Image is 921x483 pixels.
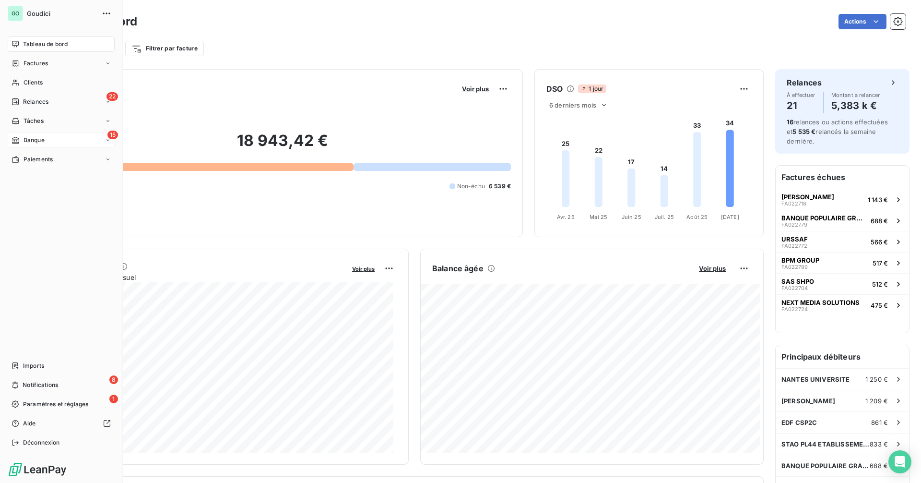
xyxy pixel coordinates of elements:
span: Paramètres et réglages [23,400,88,409]
span: relances ou actions effectuées et relancés la semaine dernière. [787,118,888,145]
a: Aide [8,416,115,431]
span: 517 € [873,259,888,267]
span: 861 € [871,419,888,426]
span: Paiements [24,155,53,164]
span: EDF CSP2C [781,419,817,426]
span: Voir plus [462,85,489,93]
span: Aide [23,419,36,428]
span: STAO PL44 ETABLISSEMENT CTA [781,440,870,448]
span: 1 209 € [865,397,888,405]
span: 1 [109,395,118,403]
span: NANTES UNIVERSITE [781,375,850,383]
span: 1 250 € [865,375,888,383]
span: Clients [24,78,43,87]
span: Déconnexion [23,438,60,447]
span: 6 539 € [489,182,511,191]
span: 566 € [871,238,888,246]
div: Open Intercom Messenger [888,450,911,473]
span: SAS SHPO [781,278,814,285]
span: 8 [109,375,118,384]
tspan: Août 25 [686,214,708,220]
tspan: Avr. 25 [557,214,575,220]
span: À effectuer [787,92,815,98]
span: Goudici [27,10,96,17]
h6: Balance âgée [432,263,484,274]
div: GO [8,6,23,21]
span: 475 € [871,302,888,309]
span: BANQUE POPULAIRE GRAND OUEST [781,214,867,222]
span: FA022779 [781,222,807,228]
span: BPM GROUP [781,256,819,264]
button: BANQUE POPULAIRE GRAND OUESTFA022779688 € [776,210,909,231]
span: Relances [23,97,48,106]
span: Voir plus [699,265,726,272]
span: [PERSON_NAME] [781,193,834,201]
tspan: Juin 25 [622,214,641,220]
span: 833 € [870,440,888,448]
button: Voir plus [696,264,729,273]
span: Tâches [24,117,44,125]
span: Banque [24,136,45,145]
span: 688 € [870,462,888,470]
span: [PERSON_NAME] [781,397,835,405]
button: Voir plus [459,85,492,93]
span: FA022724 [781,306,808,312]
span: Voir plus [352,266,375,272]
span: FA022789 [781,264,808,270]
img: Logo LeanPay [8,462,67,477]
span: 22 [106,92,118,101]
button: SAS SHPOFA022704512 € [776,273,909,294]
span: 512 € [872,280,888,288]
h6: Relances [787,77,822,88]
span: Factures [24,59,48,68]
span: Chiffre d'affaires mensuel [54,272,345,282]
h4: 21 [787,98,815,113]
span: 5 535 € [792,128,815,135]
button: Filtrer par facture [125,41,204,56]
span: FA022772 [781,243,807,249]
span: FA022704 [781,285,808,291]
button: URSSAFFA022772566 € [776,231,909,252]
h6: Factures échues [776,166,909,189]
span: Montant à relancer [831,92,880,98]
span: 15 [107,131,118,139]
h2: 18 943,42 € [54,131,511,160]
span: Notifications [23,381,58,389]
span: Imports [23,362,44,370]
span: FA022718 [781,201,806,206]
button: [PERSON_NAME]FA0227181 143 € [776,189,909,210]
button: NEXT MEDIA SOLUTIONSFA022724475 € [776,294,909,315]
span: 688 € [871,217,888,225]
span: NEXT MEDIA SOLUTIONS [781,299,860,306]
span: Tableau de bord [23,40,68,48]
h4: 5,383 k € [831,98,880,113]
button: Actions [838,14,886,29]
span: 16 [787,118,793,126]
span: 6 derniers mois [549,101,596,109]
span: URSSAF [781,235,808,243]
h6: DSO [546,83,563,95]
tspan: [DATE] [721,214,739,220]
button: Voir plus [349,264,378,273]
h6: Principaux débiteurs [776,345,909,368]
span: Non-échu [457,182,485,191]
tspan: Mai 25 [590,214,607,220]
span: BANQUE POPULAIRE GRAND OUEST [781,462,870,470]
span: 1 143 € [868,196,888,204]
span: 1 jour [578,85,606,93]
button: BPM GROUPFA022789517 € [776,252,909,273]
tspan: Juil. 25 [655,214,674,220]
